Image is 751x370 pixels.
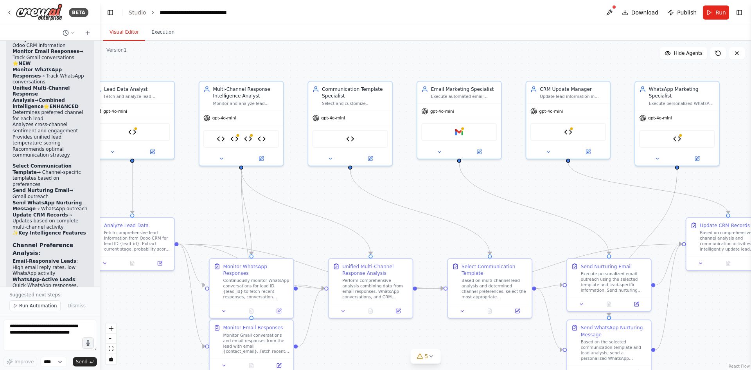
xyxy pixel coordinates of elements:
li: → ⭐ [13,85,88,159]
button: Start a new chat [81,28,94,38]
button: zoom in [106,323,116,334]
g: Edge from f83baee2-3ff4-49fa-b1a5-bd7eabdc9042 to 313a92a0-437f-4969-80d1-8ae685817cf0 [536,282,563,292]
div: Analyze Lead Data [104,222,149,229]
h2: ✨ [13,230,88,236]
button: Improve [3,357,37,367]
g: Edge from 03871503-bf19-403f-8ce8-c82377e6404c to 75d7f16a-bbb6-4779-8dd3-60ba3d1c0ceb [298,285,324,350]
button: No output available [356,307,385,315]
li: → Updates based on complete multi-channel activity [13,212,88,231]
span: Dismiss [68,303,86,309]
button: Send [73,357,97,366]
span: Download [631,9,659,16]
g: Edge from 75d7f16a-bbb6-4779-8dd3-60ba3d1c0ceb to f83baee2-3ff4-49fa-b1a5-bd7eabdc9042 [417,285,444,292]
img: Lead Response Analyzer [217,135,225,143]
span: Improve [14,359,34,365]
span: Run Automation [19,303,57,309]
button: Open in side panel [133,148,171,156]
g: Edge from 1b050ee4-a081-4b9b-a145-93fd422bb700 to 75d7f16a-bbb6-4779-8dd3-60ba3d1c0ceb [238,170,374,254]
strong: Select Communication Template [13,163,72,175]
g: Edge from c697d9f4-ce68-411e-9e0d-8b52f86b1320 to 0493caaf-d1dd-4bdb-86be-db0660f32605 [179,241,205,289]
strong: NEW [18,61,31,66]
div: Unified Multi-Channel Response Analysis [342,263,408,277]
button: Visual Editor [103,24,145,41]
button: Open in side panel [625,300,648,309]
div: Unified Multi-Channel Response AnalysisPerform comprehensive analysis combining data from email r... [328,258,413,318]
button: Dismiss [64,300,90,311]
button: No output available [714,259,743,267]
div: Execute personalized WhatsApp messaging campaigns based on lead stage, engagement level, and comm... [649,101,715,106]
button: Open in side panel [678,155,716,163]
strong: Channel Preference Analysis: [13,242,73,256]
img: Template Selector [346,135,354,143]
div: Based on multi-channel lead analysis and determined channel preferences, select the most appropri... [462,278,528,300]
div: CRM Update Manager [540,86,606,92]
p: Suggested next steps: [9,292,91,298]
div: Fetch and analyze lead information from Odoo CRM, including current stage, probability score, com... [104,94,170,99]
li: : Quick WhatsApp responses, minimal email engagement [13,277,88,295]
div: Execute personalized email outreach using the selected template and lead-specific information. Se... [581,271,647,293]
div: Send Nurturing EmailExecute personalized email outreach using the selected template and lead-spec... [566,258,652,312]
div: Monitor WhatsApp ResponsesContinuously monitor WhatsApp conversations for lead ID {lead_id} to fe... [209,258,294,318]
strong: Send Nurturing Email [13,188,69,193]
div: Select and customize appropriate email and messaging templates based on lead stage, interest leve... [322,101,388,106]
button: Open in side panel [460,148,498,156]
div: Select Communication TemplateBased on multi-channel lead analysis and determined channel preferen... [447,258,532,318]
div: WhatsApp Marketing Specialist [649,86,715,99]
g: Edge from 313a92a0-437f-4969-80d1-8ae685817cf0 to 8e72f6a1-801e-4e66-8b2c-1359e7c0ed1d [655,241,682,289]
strong: Key Intelligence Features [18,230,86,236]
button: Execution [145,24,181,41]
span: Publish [677,9,697,16]
div: Perform comprehensive analysis combining data from email responses, WhatsApp conversations, and C... [342,278,408,300]
img: Odoo Lead Manager [128,128,137,136]
button: Open in side panel [267,307,291,315]
strong: Email-Responsive Leads [13,258,76,264]
span: Hide Agents [674,50,702,56]
div: Based on the selected communication template and lead analysis, send a personalized WhatsApp mess... [581,339,647,361]
span: gpt-4o-mini [321,116,345,121]
g: Edge from f83baee2-3ff4-49fa-b1a5-bd7eabdc9042 to 4d46bb0f-1428-467f-932f-bb63cf386183 [536,285,563,353]
li: Provides unified lead temperature scoring [13,134,88,146]
img: WhatsApp Response Monitor [230,135,239,143]
button: fit view [106,344,116,354]
div: Continuously monitor WhatsApp conversations for lead ID {lead_id} to fetch recent responses, conv... [223,278,289,300]
button: toggle interactivity [106,354,116,364]
button: Switch to previous chat [59,28,78,38]
button: Show right sidebar [734,7,745,18]
g: Edge from 1b050ee4-a081-4b9b-a145-93fd422bb700 to 0493caaf-d1dd-4bdb-86be-db0660f32605 [238,170,255,254]
li: Recommends optimal communication strategy [13,146,88,159]
a: React Flow attribution [729,364,750,368]
button: zoom out [106,334,116,344]
button: Open in side panel [569,148,607,156]
div: Monitor WhatsApp Responses [223,263,289,277]
strong: Unified Multi-Channel Response Analysis [13,85,70,103]
div: Monitor Gmail conversations and email responses from the lead with email {contact_email}. Fetch r... [223,332,289,354]
span: Send [76,359,88,365]
button: No output available [118,259,147,267]
div: Execute automated email campaigns using Gmail integration to send personalized nurturing emails b... [431,94,497,99]
button: Run Automation [9,300,61,311]
div: Send Nurturing Email [581,263,632,270]
button: Open in side panel [267,361,291,370]
g: Edge from 75d7f16a-bbb6-4779-8dd3-60ba3d1c0ceb to 8e72f6a1-801e-4e66-8b2c-1359e7c0ed1d [417,241,682,292]
g: Edge from 4d46bb0f-1428-467f-932f-bb63cf386183 to 8e72f6a1-801e-4e66-8b2c-1359e7c0ed1d [655,241,682,353]
div: Send WhatsApp Nurturing Message [581,324,647,338]
li: → Channel-specific templates based on preferences [13,163,88,188]
div: Select Communication Template [462,263,528,277]
div: Update CRM Records [700,222,750,229]
div: Version 1 [106,47,127,53]
img: Gmail [455,128,463,136]
strong: ENHANCED [49,104,79,109]
button: Download [619,5,662,20]
button: Hide Agents [660,47,707,60]
li: → Extract Odoo CRM information [13,36,88,49]
button: Open in side panel [148,259,172,267]
g: Edge from c697d9f4-ce68-411e-9e0d-8b52f86b1320 to 03871503-bf19-403f-8ce8-c82377e6404c [179,241,205,350]
img: Odoo Lead Manager [564,128,572,136]
button: Open in side panel [242,155,280,163]
li: Analyzes cross-channel sentiment and engagement [13,122,88,134]
div: Update lead information in Odoo CRM based on intelligence analysis, including stage transitions, ... [540,94,606,99]
button: Publish [665,5,700,20]
strong: Monitor WhatsApp Responses [13,67,62,79]
span: gpt-4o-mini [539,108,563,114]
div: Monitor and analyze lead communications across ALL channels (emails, WhatsApp, and CRM comments/c... [213,101,279,106]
